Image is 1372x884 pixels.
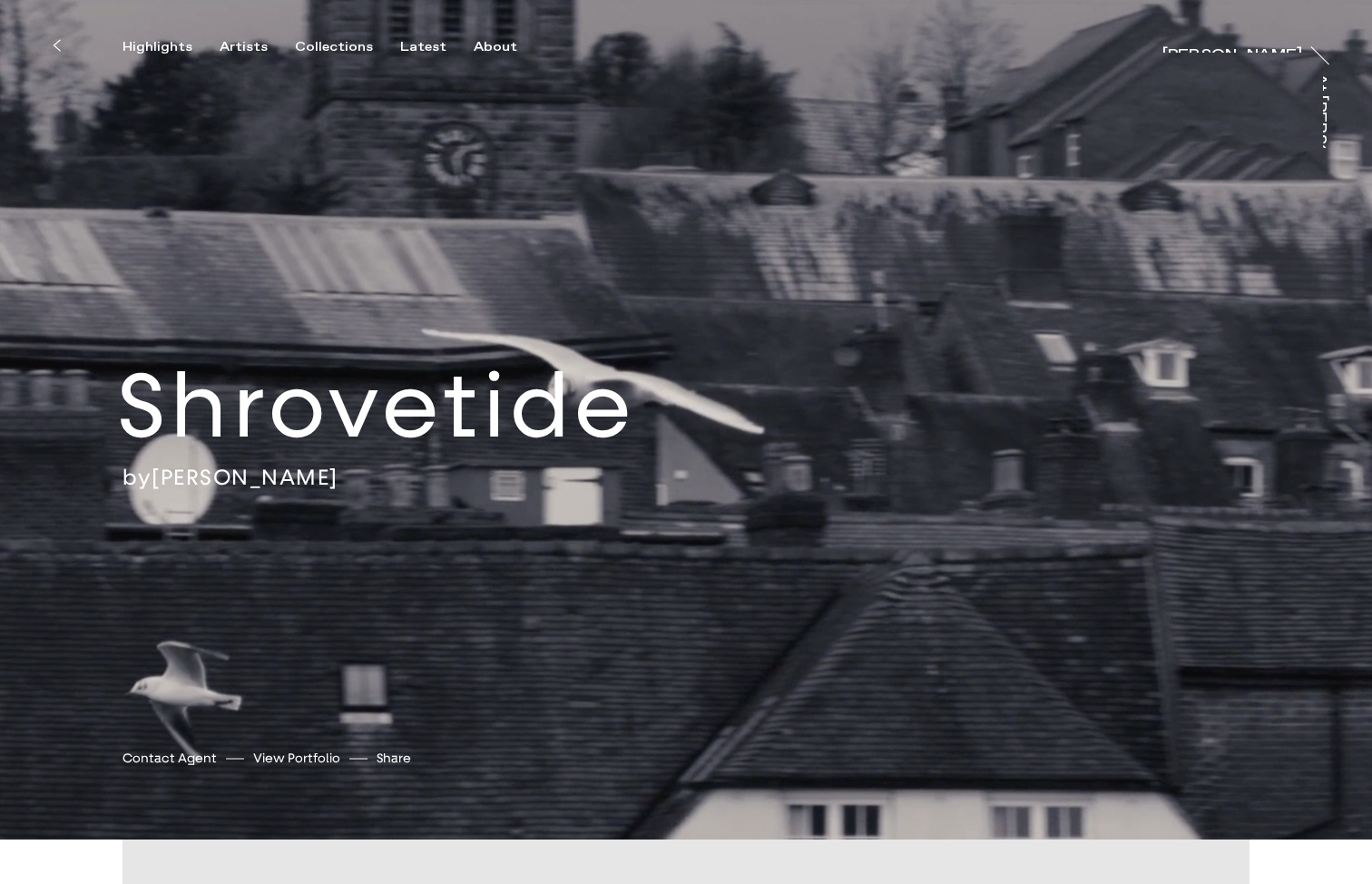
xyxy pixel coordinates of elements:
[122,749,217,768] a: Contact Agent
[474,39,544,55] button: About
[474,39,517,55] div: About
[117,349,759,463] h2: Shrovetide
[122,463,152,490] span: by
[1323,74,1341,148] a: At [PERSON_NAME]
[253,749,340,768] a: View Portfolio
[1313,74,1328,236] div: At [PERSON_NAME]
[220,39,268,55] div: Artists
[295,39,373,55] div: Collections
[1162,34,1302,53] a: [PERSON_NAME]
[122,39,220,55] button: Highlights
[400,39,474,55] button: Latest
[400,39,446,55] div: Latest
[295,39,400,55] button: Collections
[220,39,295,55] button: Artists
[122,39,192,55] div: Highlights
[377,746,411,771] button: Share
[152,463,338,490] a: [PERSON_NAME]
